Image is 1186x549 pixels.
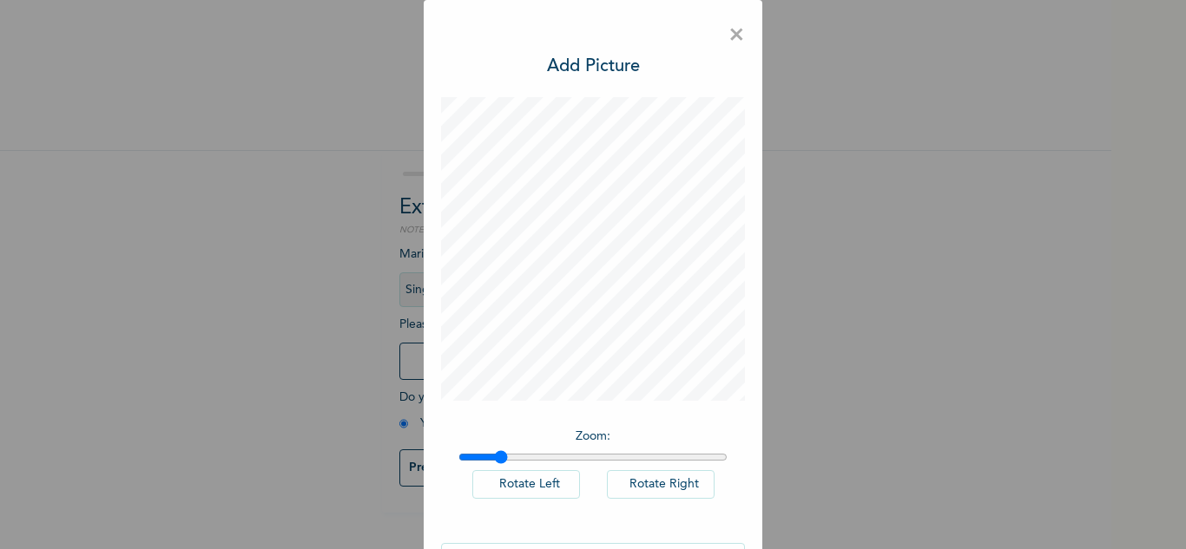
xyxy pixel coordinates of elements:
h3: Add Picture [547,54,640,80]
span: × [728,17,745,54]
p: Zoom : [458,428,728,446]
span: Please add a recent Passport Photograph [399,318,712,389]
button: Rotate Right [607,470,715,499]
button: Rotate Left [472,470,580,499]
